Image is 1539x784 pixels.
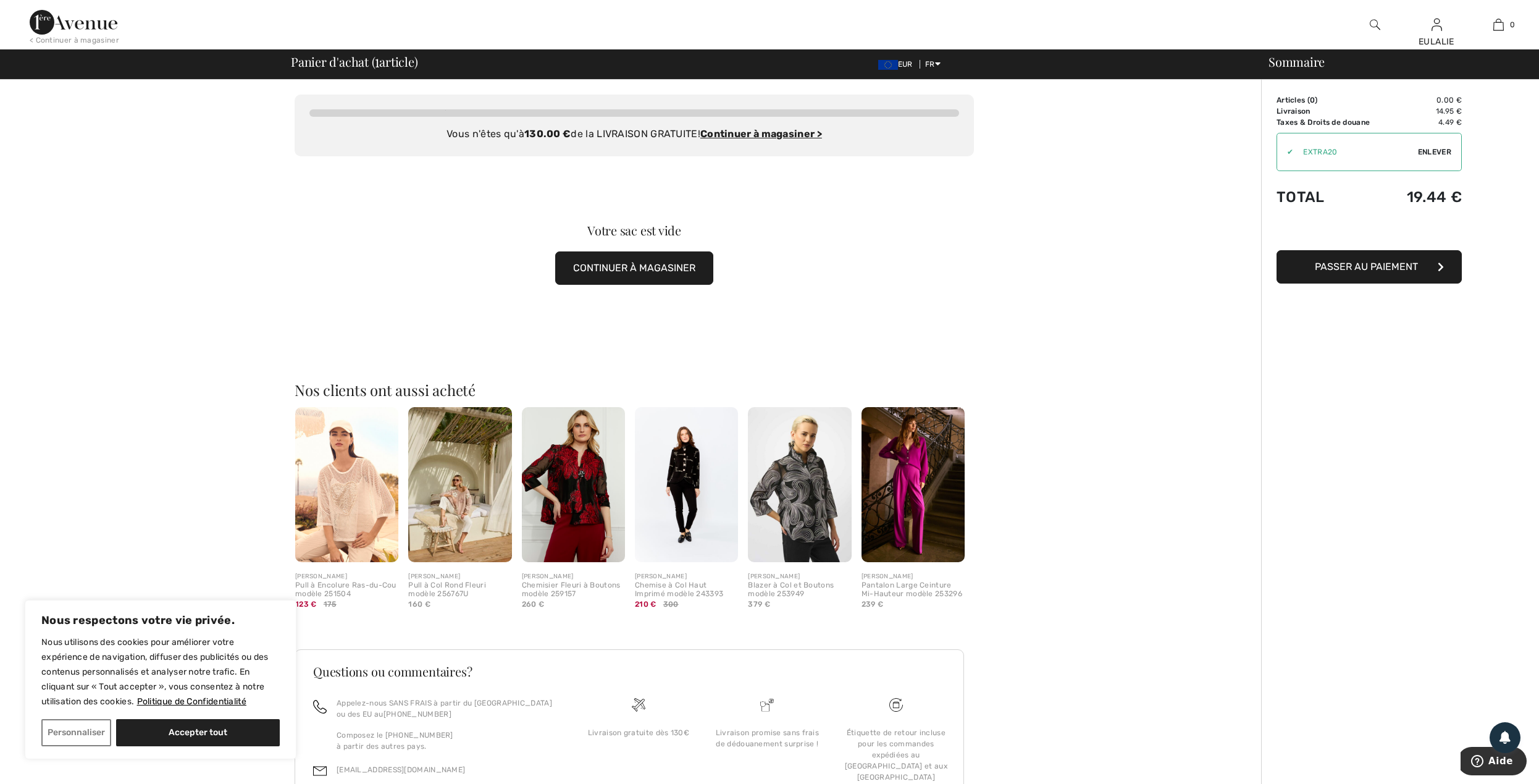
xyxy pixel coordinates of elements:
[1393,176,1462,218] td: 19.44 €
[1393,117,1462,128] td: 4.49 €
[862,407,965,562] img: Pantalon Large Ceinture Mi-Hauteur modèle 253296
[375,53,379,69] span: 1
[1254,56,1532,68] div: Sommaire
[1418,146,1451,158] span: Enlever
[862,572,965,581] div: [PERSON_NAME]
[889,698,903,712] img: Livraison gratuite dès 130&#8364;
[337,698,560,720] p: Appelez-nous SANS FRAIS à partir du [GEOGRAPHIC_DATA] ou des EU au
[878,60,898,70] img: Euro
[635,581,738,599] div: Chemise à Col Haut Imprimé modèle 243393
[1461,747,1527,778] iframe: Ouvre un widget dans lequel vous pouvez trouver plus d’informations
[313,764,327,778] img: email
[862,600,884,609] span: 239 €
[1432,19,1442,30] a: Se connecter
[524,128,571,140] strong: 130.00 €
[1406,35,1467,48] div: EULALIE
[842,727,950,783] div: Étiquette de retour incluse pour les commandes expédiées au [GEOGRAPHIC_DATA] et aux [GEOGRAPHIC_...
[295,407,398,562] img: Pull à Encolure Ras-du-Cou modèle 251504
[748,581,851,599] div: Blazer à Col et Boutons modèle 253949
[408,407,511,562] img: Pull à Col Rond Fleuri modèle 256767U
[522,581,625,599] div: Chemisier Fleuri à Boutons modèle 259157
[324,599,337,610] span: 175
[25,600,296,759] div: Nous respectons votre vie privée.
[408,600,430,609] span: 160 €
[635,572,738,581] div: [PERSON_NAME]
[136,696,247,707] a: Politique de Confidentialité
[1277,250,1462,284] button: Passer au paiement
[663,599,679,610] span: 300
[522,600,545,609] span: 260 €
[555,251,713,285] button: CONTINUER À MAGASINER
[1510,19,1515,30] span: 0
[584,727,693,738] div: Livraison gratuite dès 130€
[1315,261,1418,272] span: Passer au paiement
[41,635,280,709] p: Nous utilisons des cookies pour améliorer votre expérience de navigation, diffuser des publicités...
[635,600,656,609] span: 210 €
[1277,95,1393,106] td: Articles ( )
[1468,17,1529,32] a: 0
[748,572,851,581] div: [PERSON_NAME]
[1277,146,1293,158] div: ✔
[522,572,625,581] div: [PERSON_NAME]
[384,710,451,719] a: [PHONE_NUMBER]
[878,60,918,69] span: EUR
[522,407,625,562] img: Chemisier Fleuri à Boutons modèle 259157
[713,727,821,749] div: Livraison promise sans frais de dédouanement surprise !
[1310,96,1315,104] span: 0
[632,698,645,712] img: Livraison gratuite dès 130&#8364;
[748,600,770,609] span: 379 €
[337,730,560,752] p: Composez le [PHONE_NUMBER] à partir des autres pays.
[116,719,280,746] button: Accepter tout
[295,581,398,599] div: Pull à Encolure Ras-du-Cou modèle 251504
[313,700,327,714] img: call
[1370,17,1380,32] img: recherche
[408,572,511,581] div: [PERSON_NAME]
[41,719,111,746] button: Personnaliser
[635,407,738,562] img: Chemise à Col Haut Imprimé modèle 243393
[295,382,974,397] h2: Nos clients ont aussi acheté
[1493,17,1504,32] img: Mon panier
[1277,218,1462,246] iframe: PayPal
[1277,106,1393,117] td: Livraison
[1393,106,1462,117] td: 14.95 €
[291,56,418,68] span: Panier d'achat ( article)
[1393,95,1462,106] td: 0.00 €
[30,35,119,46] div: < Continuer à magasiner
[337,765,465,774] a: [EMAIL_ADDRESS][DOMAIN_NAME]
[760,698,774,712] img: Livraison promise sans frais de dédouanement surprise&nbsp;!
[862,581,965,599] div: Pantalon Large Ceinture Mi-Hauteur modèle 253296
[30,10,117,35] img: 1ère Avenue
[1432,17,1442,32] img: Mes infos
[408,581,511,599] div: Pull à Col Rond Fleuri modèle 256767U
[1277,176,1393,218] td: Total
[309,127,959,141] div: Vous n'êtes qu'à de la LIVRAISON GRATUITE!
[313,665,946,678] h3: Questions ou commentaires?
[925,60,941,69] span: FR
[329,224,940,237] div: Votre sac est vide
[41,613,280,628] p: Nous respectons votre vie privée.
[1277,117,1393,128] td: Taxes & Droits de douane
[700,128,822,140] a: Continuer à magasiner >
[295,600,317,609] span: 123 €
[748,407,851,562] img: Blazer à Col et Boutons modèle 253949
[1293,133,1418,171] input: Code promo
[295,572,398,581] div: [PERSON_NAME]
